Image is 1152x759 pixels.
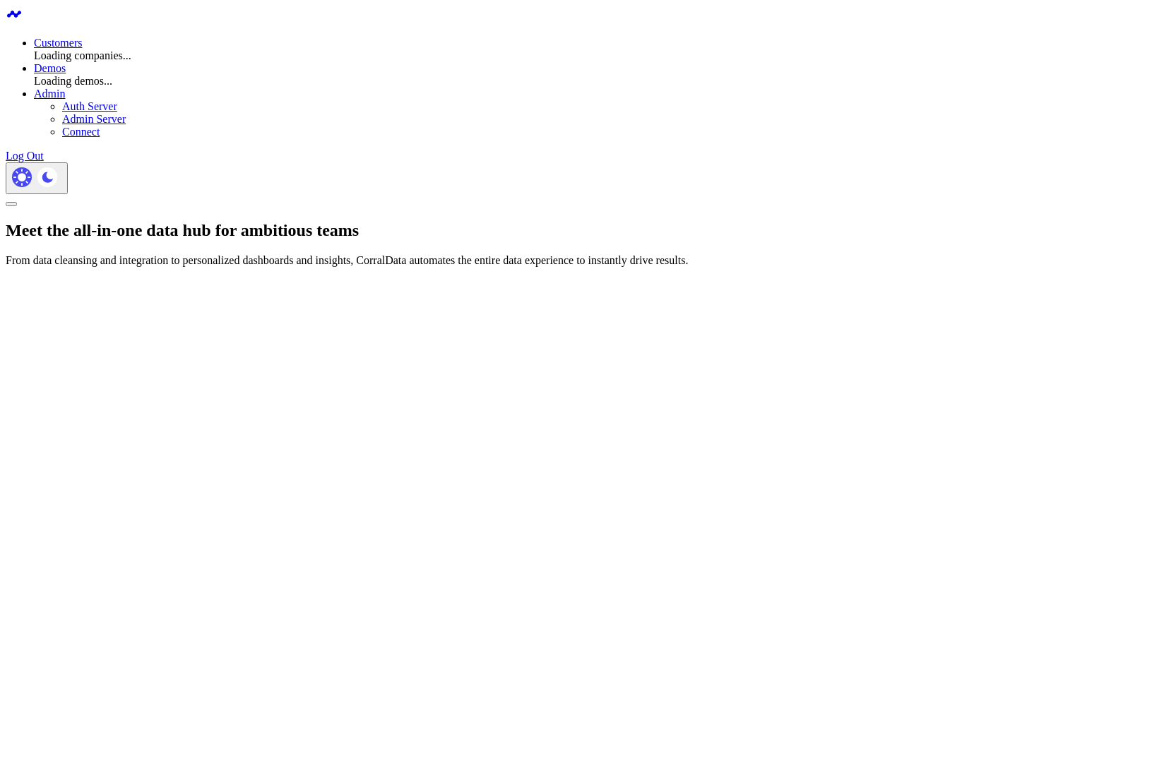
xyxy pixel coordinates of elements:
[62,126,100,138] a: Connect
[6,150,44,162] a: Log Out
[34,88,65,100] a: Admin
[34,75,1146,88] div: Loading demos...
[62,113,126,125] a: Admin Server
[34,62,66,74] a: Demos
[6,221,1146,240] h1: Meet the all-in-one data hub for ambitious teams
[6,254,1146,267] p: From data cleansing and integration to personalized dashboards and insights, CorralData automates...
[34,37,82,49] a: Customers
[62,100,117,112] a: Auth Server
[34,49,1146,62] div: Loading companies...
